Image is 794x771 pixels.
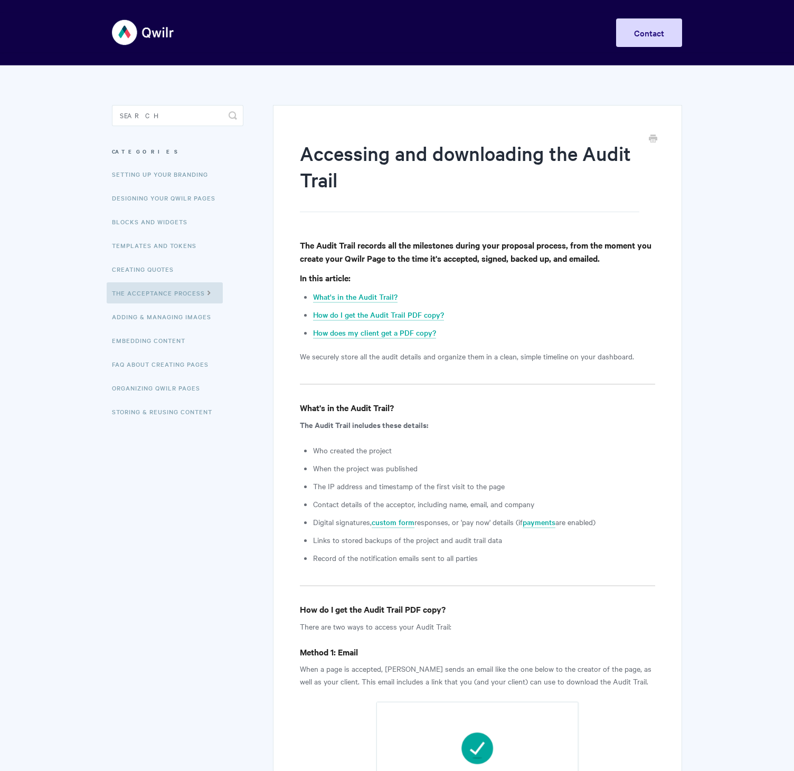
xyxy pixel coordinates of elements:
[300,603,655,616] h4: How do I get the Audit Trail PDF copy?
[523,517,555,528] a: payments
[313,534,655,546] li: Links to stored backups of the project and audit trail data
[313,551,655,564] li: Record of the notification emails sent to all parties
[300,662,655,688] p: When a page is accepted, [PERSON_NAME] sends an email like the one below to the creator of the pa...
[107,282,223,303] a: The Acceptance Process
[649,134,657,145] a: Print this Article
[300,350,655,363] p: We securely store all the audit details and organize them in a clean, simple timeline on your das...
[112,187,223,208] a: Designing Your Qwilr Pages
[112,259,182,280] a: Creating Quotes
[300,620,655,633] p: There are two ways to access your Audit Trail:
[112,401,220,422] a: Storing & Reusing Content
[372,517,414,528] a: custom form
[112,105,243,126] input: Search
[313,309,444,321] a: How do I get the Audit Trail PDF copy?
[112,377,208,398] a: Organizing Qwilr Pages
[300,140,639,212] h1: Accessing and downloading the Audit Trail
[300,645,655,659] h4: Method 1: Email
[300,401,655,414] h4: What's in the Audit Trail?
[112,306,219,327] a: Adding & Managing Images
[313,462,655,474] li: When the project was published
[313,498,655,510] li: Contact details of the acceptor, including name, email, and company
[616,18,682,47] a: Contact
[112,13,175,52] img: Qwilr Help Center
[112,211,195,232] a: Blocks and Widgets
[112,235,204,256] a: Templates and Tokens
[300,239,655,265] h4: The Audit Trail records all the milestones during your proposal process, from the moment you crea...
[112,142,243,161] h3: Categories
[112,354,216,375] a: FAQ About Creating Pages
[112,330,193,351] a: Embedding Content
[112,164,216,185] a: Setting up your Branding
[313,327,436,339] a: How does my client get a PDF copy?
[313,480,655,492] li: The IP address and timestamp of the first visit to the page
[300,419,428,430] strong: The Audit Trail includes these details:
[313,444,655,456] li: Who created the project
[313,291,398,303] a: What's in the Audit Trail?
[300,271,655,284] h4: In this article:
[313,516,655,528] li: Digital signatures, responses, or 'pay now' details (if are enabled)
